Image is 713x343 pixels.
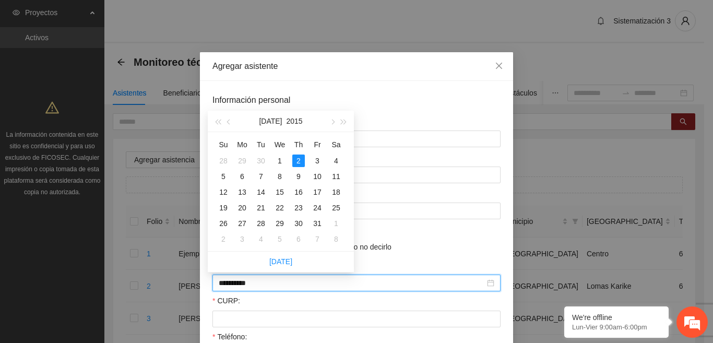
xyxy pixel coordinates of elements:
td: 2015-06-29 [233,153,252,169]
div: 2 [292,155,305,167]
div: 22 [274,202,286,214]
td: 2015-08-05 [270,231,289,247]
td: 2015-07-26 [214,216,233,231]
div: 23 [292,202,305,214]
div: 1 [330,217,342,230]
td: 2015-07-20 [233,200,252,216]
td: 2015-07-30 [289,216,308,231]
td: 2015-07-10 [308,169,327,184]
td: 2015-07-14 [252,184,270,200]
td: 2015-07-05 [214,169,233,184]
div: 17 [311,186,324,198]
td: 2015-07-08 [270,169,289,184]
td: 2015-07-07 [252,169,270,184]
label: CURP: [212,295,240,306]
div: 28 [255,217,267,230]
td: 2015-07-15 [270,184,289,200]
button: Close [485,52,513,80]
div: 10 [311,170,324,183]
th: Sa [327,136,346,153]
button: 2015 [286,111,302,132]
div: 2 [217,233,230,245]
td: 2015-07-04 [327,153,346,169]
div: 8 [330,233,342,245]
div: 9 [292,170,305,183]
td: 2015-07-06 [233,169,252,184]
td: 2015-06-30 [252,153,270,169]
td: 2015-06-28 [214,153,233,169]
td: 2015-08-03 [233,231,252,247]
td: 2015-07-19 [214,200,233,216]
td: 2015-07-31 [308,216,327,231]
div: 25 [330,202,342,214]
td: 2015-08-04 [252,231,270,247]
div: 3 [236,233,248,245]
div: 29 [274,217,286,230]
td: 2015-07-25 [327,200,346,216]
div: 15 [274,186,286,198]
td: 2015-07-29 [270,216,289,231]
div: 30 [255,155,267,167]
div: Chatear ahora [56,249,148,269]
div: 26 [217,217,230,230]
div: 21 [255,202,267,214]
label: Teléfono: [212,331,247,342]
td: 2015-07-09 [289,169,308,184]
td: 2015-07-17 [308,184,327,200]
div: Minimizar ventana de chat en vivo [171,5,196,30]
div: 5 [217,170,230,183]
div: 19 [217,202,230,214]
span: close [495,62,503,70]
td: 2015-07-01 [270,153,289,169]
div: Conversaciones [54,54,175,67]
input: Nombre: [212,131,501,147]
td: 2015-07-27 [233,216,252,231]
div: Agregar asistente [212,61,501,72]
td: 2015-08-06 [289,231,308,247]
input: Fecha de nacimiento: [219,277,485,289]
a: [DATE] [269,257,292,266]
button: [DATE] [259,111,282,132]
div: 16 [292,186,305,198]
div: 13 [236,186,248,198]
span: Información personal [212,93,290,107]
p: Lun-Vier 9:00am-6:00pm [572,323,661,331]
td: 2015-08-08 [327,231,346,247]
td: 2015-07-03 [308,153,327,169]
th: We [270,136,289,153]
div: 30 [292,217,305,230]
div: 29 [236,155,248,167]
th: Su [214,136,233,153]
div: 14 [255,186,267,198]
span: No hay ninguna conversación en curso [26,127,178,233]
td: 2015-07-02 [289,153,308,169]
td: 2015-07-28 [252,216,270,231]
td: 2015-08-01 [327,216,346,231]
td: 2015-07-16 [289,184,308,200]
th: Th [289,136,308,153]
div: 7 [311,233,324,245]
div: We're offline [572,313,661,322]
td: 2015-07-13 [233,184,252,200]
div: 5 [274,233,286,245]
td: 2015-07-18 [327,184,346,200]
div: 4 [330,155,342,167]
div: 8 [274,170,286,183]
th: Tu [252,136,270,153]
div: 3 [311,155,324,167]
td: 2015-07-23 [289,200,308,216]
td: 2015-08-02 [214,231,233,247]
td: 2015-07-11 [327,169,346,184]
div: 31 [311,217,324,230]
input: CURP: [212,311,501,327]
div: 6 [292,233,305,245]
input: Apellido 2: [212,203,501,219]
td: 2015-08-07 [308,231,327,247]
td: 2015-07-24 [308,200,327,216]
div: 28 [217,155,230,167]
td: 2015-07-21 [252,200,270,216]
div: 20 [236,202,248,214]
div: 4 [255,233,267,245]
div: 12 [217,186,230,198]
td: 2015-07-22 [270,200,289,216]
